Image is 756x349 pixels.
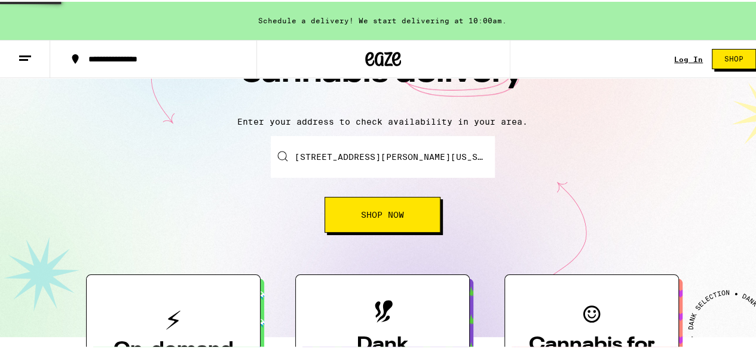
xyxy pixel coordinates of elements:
[7,8,86,18] span: Hi. Need any help?
[271,134,495,176] input: Enter your delivery address
[724,54,743,61] span: Shop
[12,115,753,125] p: Enter your address to check availability in your area.
[712,47,756,67] button: Shop
[325,195,440,231] button: Shop Now
[361,209,404,217] span: Shop Now
[674,54,703,61] a: Log In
